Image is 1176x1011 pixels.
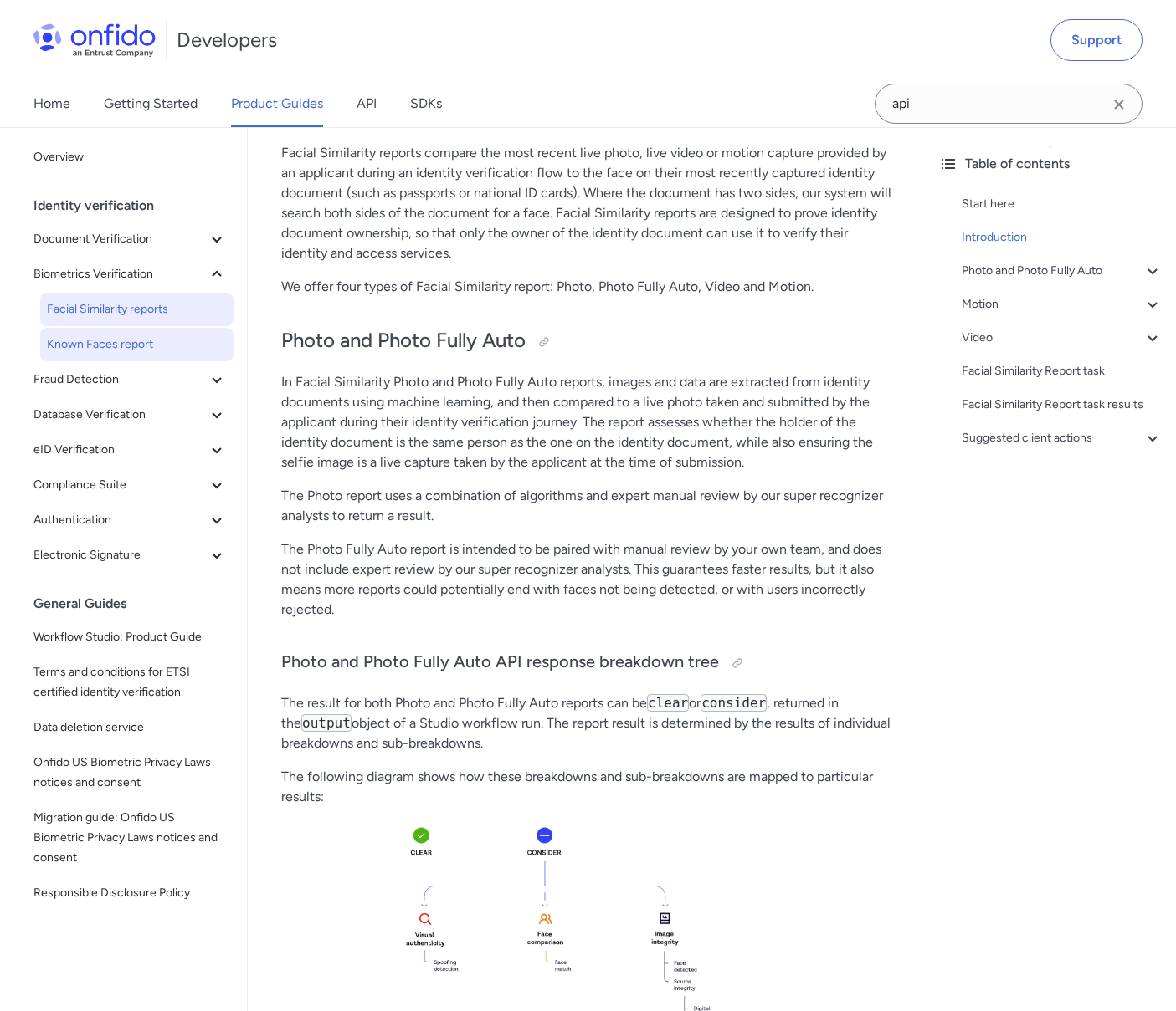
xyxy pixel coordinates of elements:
[281,372,891,472] p: In Facial Similarity Photo and Photo Fully Auto reports, images and data are extracted from ident...
[27,746,234,799] a: Onfido US Biometric Privacy Laws notices and consent
[27,140,234,174] a: Overview
[27,801,234,875] a: Migration guide: Onfido US Biometric Privacy Laws notices and consent
[33,753,227,793] span: Onfido US Biometric Privacy Laws notices and consent
[410,80,442,127] a: SDKs
[27,363,234,396] button: Fraud Detection
[40,293,234,326] a: Facial Similarity reports
[281,539,891,620] p: The Photo Fully Auto report is intended to be paired with manual review by your own team, and doe...
[281,143,891,263] p: Facial Similarity reports compare the most recent live photo, live video or motion capture provid...
[301,714,352,732] code: output
[33,808,227,868] span: Migration guide: Onfido US Biometric Privacy Laws notices and consent
[33,264,207,284] span: Biometrics Verification
[962,227,1163,248] a: Introduction
[47,299,227,319] span: Facial Similarity reports
[962,361,1163,381] a: Facial Similarity Report task
[27,503,234,537] button: Authentication
[27,398,234,431] button: Database Verification
[875,84,1143,124] input: Onfido search input field
[27,433,234,467] button: eID Verification
[281,693,891,753] p: The result for both Photo and Photo Fully Auto reports can be or , returned in the object of a St...
[27,656,234,709] a: Terms and conditions for ETSI certified identity verification
[27,222,234,256] button: Document Verification
[27,711,234,744] a: Data deletion service
[962,428,1163,448] a: Suggested client actions
[962,261,1163,281] a: Photo and Photo Fully Auto
[281,277,891,297] p: We offer four types of Facial Similarity report: Photo, Photo Fully Auto, Video and Motion.
[33,883,227,903] span: Responsible Disclosure Policy
[962,194,1163,214] a: Start here
[33,147,227,167] span: Overview
[33,405,207,425] span: Database Verification
[357,80,377,127] a: API
[281,650,891,677] h3: Photo and Photo Fully Auto API response breakdown tree
[27,876,234,910] a: Responsible Disclosure Policy
[27,258,234,291] button: Biometrics Verification
[40,328,234,361] a: Known Faces report
[33,370,207,390] span: Fraud Detection
[33,23,156,57] img: Onfido Logo
[33,662,227,702] span: Terms and conditions for ETSI certified identity verification
[33,440,207,460] span: eID Verification
[281,767,891,807] p: The following diagram shows how these breakdowns and sub-breakdowns are mapped to particular resu...
[27,620,234,654] a: Workflow Studio: Product Guide
[962,395,1163,415] a: Facial Similarity Report task results
[962,294,1163,314] a: Motion
[701,694,767,712] code: consider
[33,229,207,249] span: Document Verification
[47,334,227,355] span: Known Faces report
[27,539,234,572] button: Electronic Signature
[33,545,207,565] span: Electronic Signature
[104,80,198,127] a: Getting Started
[231,80,323,127] a: Product Guides
[33,189,240,222] div: Identity verification
[33,627,227,647] span: Workflow Studio: Product Guide
[33,475,207,495] span: Compliance Suite
[33,510,207,530] span: Authentication
[962,328,1163,348] a: Video
[281,327,891,355] h2: Photo and Photo Fully Auto
[33,587,240,620] div: General Guides
[1050,19,1143,61] a: Support
[1109,94,1129,115] svg: Clear search field button
[938,154,1163,174] div: Table of contents
[27,468,234,502] button: Compliance Suite
[177,27,277,54] h1: Developers
[33,717,227,738] span: Data deletion service
[647,694,689,712] code: clear
[281,486,891,526] p: The Photo report uses a combination of algorithms and expert manual review by our super recognize...
[33,80,70,127] a: Home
